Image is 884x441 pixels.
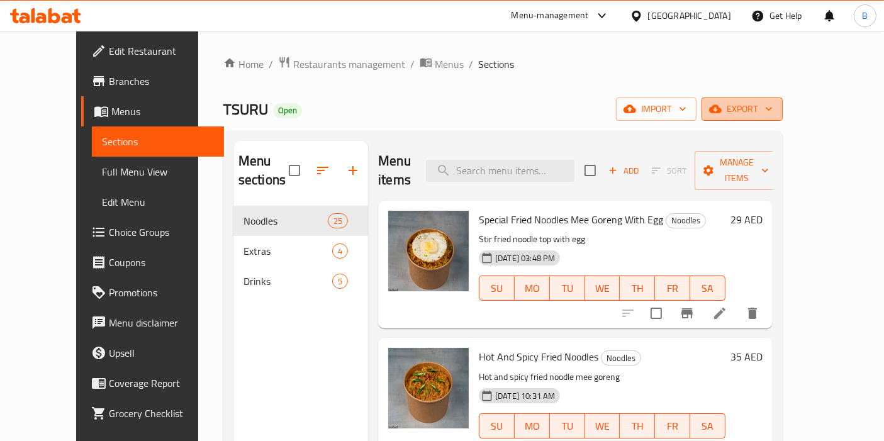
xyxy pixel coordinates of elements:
span: Upsell [109,345,214,360]
span: MO [520,279,545,298]
button: Branch-specific-item [672,298,702,328]
a: Menu disclaimer [81,308,224,338]
button: FR [655,413,690,438]
span: 5 [333,276,347,287]
a: Edit menu item [712,306,727,321]
button: TU [550,413,585,438]
span: Menus [111,104,214,119]
input: search [426,160,574,182]
span: TSURU [223,95,268,123]
nav: breadcrumb [223,56,783,72]
span: TU [555,417,580,435]
h2: Menu items [378,152,411,189]
p: Stir fried noodle top with egg [479,232,725,247]
button: MO [515,413,550,438]
a: Edit Restaurant [81,36,224,66]
div: [GEOGRAPHIC_DATA] [648,9,731,23]
button: SU [479,276,515,301]
button: SA [690,413,725,438]
a: Full Menu View [92,157,224,187]
div: Noodles25 [233,206,368,236]
button: FR [655,276,690,301]
span: Add item [603,161,644,181]
a: Choice Groups [81,217,224,247]
span: SA [695,417,720,435]
div: items [332,243,348,259]
span: Extras [243,243,332,259]
h6: 35 AED [730,348,763,366]
span: Noodles [243,213,328,228]
a: Menus [420,56,464,72]
a: Home [223,57,264,72]
span: Drinks [243,274,332,289]
span: Promotions [109,285,214,300]
button: import [616,98,697,121]
span: Branches [109,74,214,89]
a: Menus [81,96,224,126]
button: TU [550,276,585,301]
span: Select section first [644,161,695,181]
button: export [702,98,783,121]
nav: Menu sections [233,201,368,301]
span: Full Menu View [102,164,214,179]
span: Choice Groups [109,225,214,240]
button: MO [515,276,550,301]
button: delete [737,298,768,328]
span: Manage items [705,155,769,186]
button: WE [585,276,620,301]
div: Noodles [666,213,706,228]
div: Extras4 [233,236,368,266]
span: Menu disclaimer [109,315,214,330]
a: Edit Menu [92,187,224,217]
button: SA [690,276,725,301]
span: Restaurants management [293,57,405,72]
span: Sections [478,57,514,72]
span: Coverage Report [109,376,214,391]
a: Upsell [81,338,224,368]
span: Grocery Checklist [109,406,214,421]
span: 4 [333,245,347,257]
span: WE [590,279,615,298]
span: Noodles [601,351,641,366]
span: Edit Restaurant [109,43,214,59]
img: Hot And Spicy Fried Noodles [388,348,469,428]
span: TU [555,279,580,298]
span: Open [273,105,302,116]
span: TH [625,279,650,298]
span: Edit Menu [102,194,214,209]
a: Grocery Checklist [81,398,224,428]
h6: 29 AED [730,211,763,228]
button: Add [603,161,644,181]
span: Special Fried Noodles Mee Goreng With Egg [479,210,663,229]
div: Menu-management [512,8,589,23]
span: B [862,9,868,23]
span: Select all sections [281,157,308,184]
div: items [328,213,348,228]
li: / [410,57,415,72]
span: [DATE] 10:31 AM [490,390,560,402]
a: Promotions [81,277,224,308]
span: SU [484,279,510,298]
span: Add [607,164,641,178]
div: Open [273,103,302,118]
span: Select to update [643,300,669,327]
span: import [626,101,686,117]
a: Coverage Report [81,368,224,398]
li: / [269,57,273,72]
span: MO [520,417,545,435]
button: TH [620,413,655,438]
button: TH [620,276,655,301]
a: Restaurants management [278,56,405,72]
span: WE [590,417,615,435]
span: Sort sections [308,155,338,186]
span: [DATE] 03:48 PM [490,252,560,264]
span: TH [625,417,650,435]
div: Drinks5 [233,266,368,296]
li: / [469,57,473,72]
button: Add section [338,155,368,186]
span: Hot And Spicy Fried Noodles [479,347,598,366]
span: SA [695,279,720,298]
